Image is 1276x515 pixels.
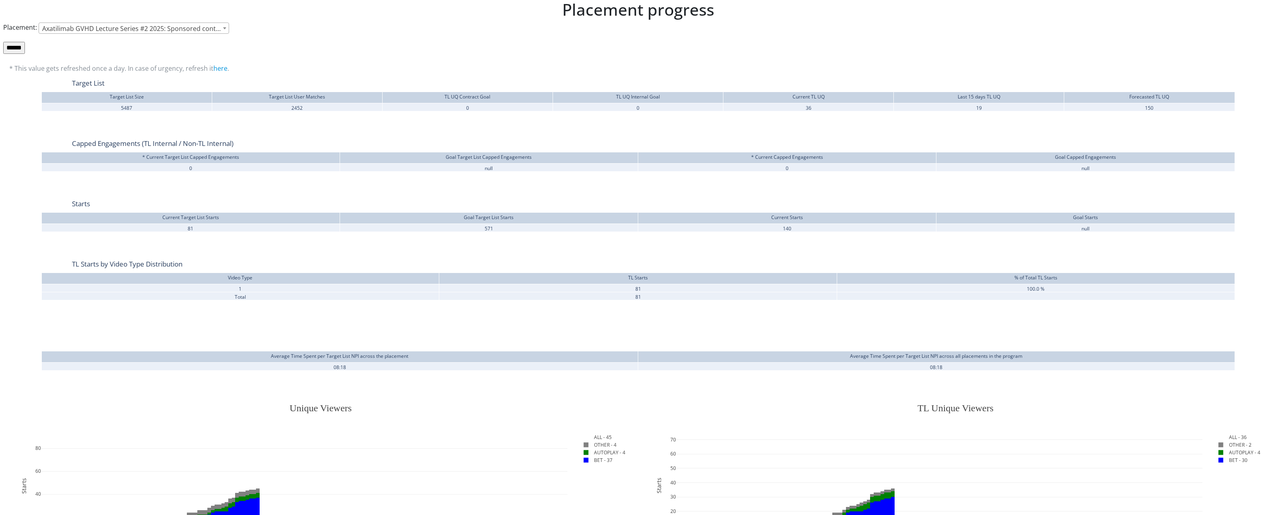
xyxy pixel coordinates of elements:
text: Current TL UQ [793,93,825,100]
text: Goal Target List Capped Engagements [446,154,532,160]
p: * This value gets refreshed once a day. In case of urgency, refresh it . [9,64,1267,73]
text: 81 [635,285,641,292]
text: 81 [188,225,193,232]
text: 36 [806,105,811,111]
span: Axatilimab GVHD Lecture Series #2 2025: Sponsored content [39,23,229,34]
text: 08:18 [334,364,346,371]
text: Goal Target List Starts [464,214,514,221]
text: 100.0 % [1027,285,1045,292]
text: Average Time Spent per Target List NPI across the placement [271,353,408,359]
text: Total [235,293,246,300]
text: Video Type [228,274,252,281]
text: * Current Capped Engagements [751,154,823,160]
text: 0 [786,165,789,172]
text: 08:18 [930,364,942,371]
text: TL Starts [628,274,648,281]
text: TL UQ Contract Goal [444,93,490,100]
span: Axatilimab GVHD Lecture Series #2 2025: Sponsored content [39,23,229,34]
text: 150 [1145,105,1153,111]
text: Target List Size [110,93,144,100]
text: 5487 [121,105,132,111]
text: 2452 [291,105,303,111]
text: 1 [239,285,242,292]
text: % of Total TL Starts [1014,274,1057,281]
text: Target List User Matches [269,93,325,100]
text: 19 [976,105,982,111]
text: 0 [189,165,192,172]
text: * Current Target List Capped Engagements [142,154,239,160]
label: Placement: [3,23,37,32]
text: Current Target List Starts [162,214,219,221]
text: Average Time Spent per Target List NPI across all placements in the program [850,353,1022,359]
text: 81 [635,293,641,300]
text: null [485,165,493,172]
text: Goal Capped Engagements [1055,154,1116,160]
text: 571 [485,225,493,232]
a: here [213,64,227,73]
text: Last 15 days TL UQ [958,93,1000,100]
text: TL UQ Internal Goal [616,93,660,100]
text: 0 [637,105,639,111]
text: 0 [466,105,469,111]
text: Goal Starts [1073,214,1098,221]
text: null [1081,225,1090,232]
text: 140 [783,225,791,232]
text: Current Starts [771,214,803,221]
text: null [1081,165,1090,172]
text: Forecasted TL UQ [1129,93,1169,100]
